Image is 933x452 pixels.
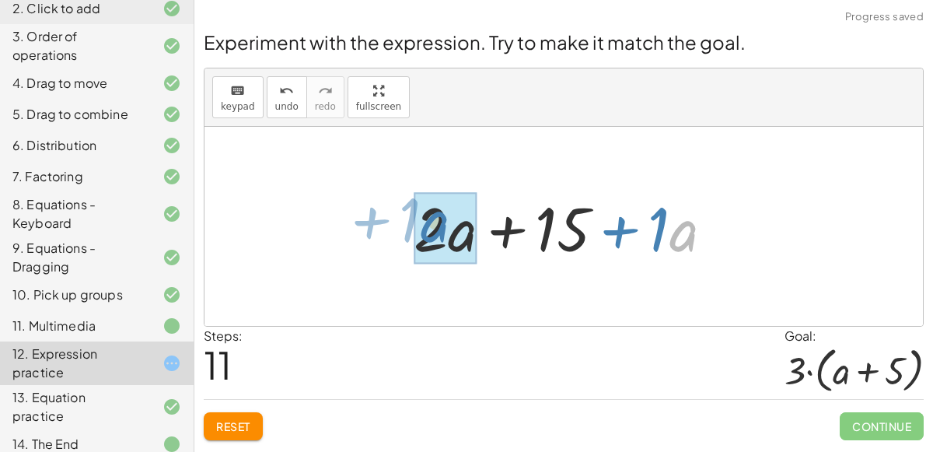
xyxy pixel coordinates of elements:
[162,286,181,304] i: Task finished and correct.
[162,167,181,186] i: Task finished and correct.
[279,82,294,100] i: undo
[204,328,243,344] label: Steps:
[162,74,181,93] i: Task finished and correct.
[318,82,333,100] i: redo
[162,136,181,155] i: Task finished and correct.
[12,136,138,155] div: 6. Distribution
[12,286,138,304] div: 10. Pick up groups
[12,27,138,65] div: 3. Order of operations
[162,354,181,373] i: Task started.
[348,76,410,118] button: fullscreen
[356,101,401,112] span: fullscreen
[12,74,138,93] div: 4. Drag to move
[275,101,299,112] span: undo
[12,167,138,186] div: 7. Factoring
[12,195,138,233] div: 8. Equations - Keyboard
[162,37,181,55] i: Task finished and correct.
[315,101,336,112] span: redo
[230,82,245,100] i: keyboard
[204,30,746,54] span: Experiment with the expression. Try to make it match the goal.
[204,341,232,388] span: 11
[12,239,138,276] div: 9. Equations - Dragging
[162,317,181,335] i: Task finished.
[12,345,138,382] div: 12. Expression practice
[162,205,181,223] i: Task finished and correct.
[162,398,181,416] i: Task finished and correct.
[267,76,307,118] button: undoundo
[845,9,924,25] span: Progress saved
[784,327,924,345] div: Goal:
[216,419,250,433] span: Reset
[221,101,255,112] span: keypad
[306,76,344,118] button: redoredo
[12,317,138,335] div: 11. Multimedia
[12,388,138,426] div: 13. Equation practice
[12,105,138,124] div: 5. Drag to combine
[204,412,263,440] button: Reset
[162,105,181,124] i: Task finished and correct.
[212,76,264,118] button: keyboardkeypad
[162,248,181,267] i: Task finished and correct.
